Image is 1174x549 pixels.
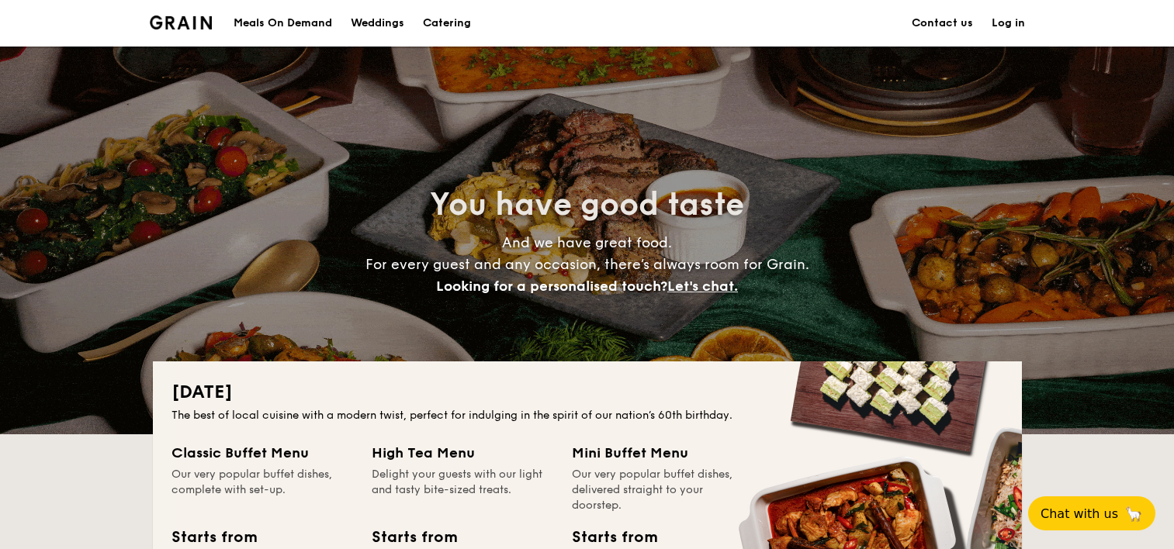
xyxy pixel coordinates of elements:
div: Starts from [372,526,456,549]
span: And we have great food. For every guest and any occasion, there’s always room for Grain. [365,234,809,295]
span: Let's chat. [667,278,738,295]
div: Starts from [572,526,656,549]
div: Classic Buffet Menu [171,442,353,464]
div: Mini Buffet Menu [572,442,753,464]
span: Chat with us [1041,506,1118,521]
span: 🦙 [1124,505,1143,523]
a: Logotype [150,16,213,29]
div: Starts from [171,526,256,549]
div: Our very popular buffet dishes, complete with set-up. [171,467,353,513]
div: Our very popular buffet dishes, delivered straight to your doorstep. [572,467,753,513]
span: You have good taste [430,186,744,223]
h2: [DATE] [171,380,1003,405]
div: High Tea Menu [372,442,553,464]
div: The best of local cuisine with a modern twist, perfect for indulging in the spirit of our nation’... [171,408,1003,423]
span: Looking for a personalised touch? [436,278,667,295]
div: Delight your guests with our light and tasty bite-sized treats. [372,467,553,513]
img: Grain [150,16,213,29]
button: Chat with us🦙 [1028,496,1155,530]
